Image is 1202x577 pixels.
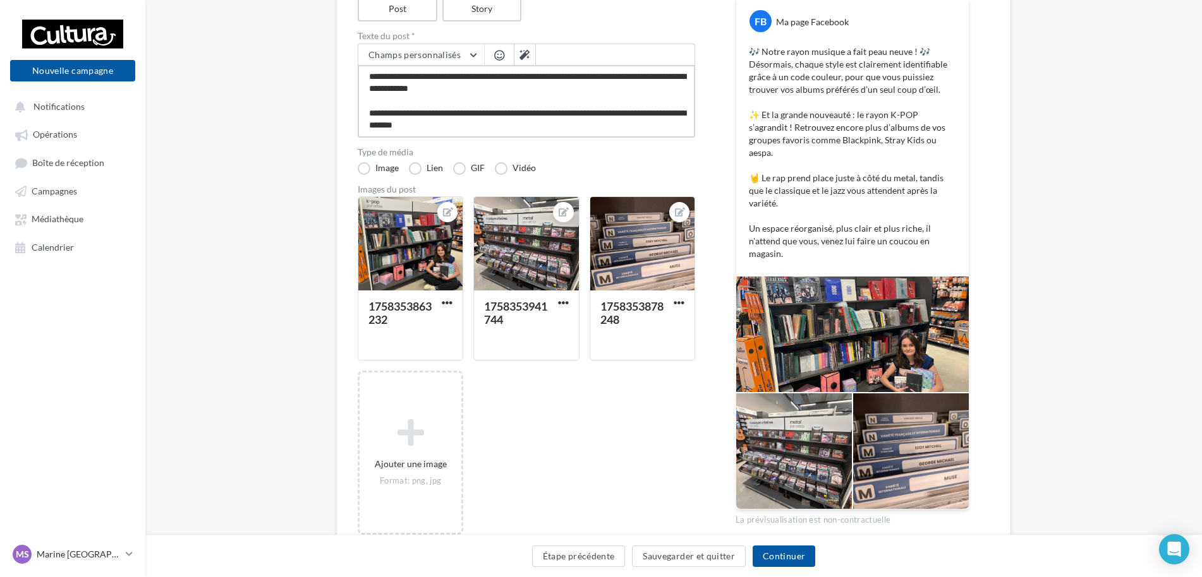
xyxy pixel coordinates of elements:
[32,214,83,225] span: Médiathèque
[600,299,664,326] div: 1758353878248
[409,162,443,175] label: Lien
[10,542,135,566] a: MS Marine [GEOGRAPHIC_DATA]
[37,548,121,561] p: Marine [GEOGRAPHIC_DATA]
[8,207,138,230] a: Médiathèque
[484,299,547,326] div: 1758353941744
[495,162,536,175] label: Vidéo
[632,545,746,567] button: Sauvegarder et quitter
[358,185,695,194] div: Images du post
[16,548,29,561] span: MS
[358,44,484,66] button: Champs personnalisés
[368,299,432,326] div: 1758353863232
[8,122,138,145] a: Opérations
[453,162,485,175] label: GIF
[33,101,85,112] span: Notifications
[358,162,399,175] label: Image
[358,148,695,157] label: Type de média
[32,157,104,168] span: Boîte de réception
[32,242,74,253] span: Calendrier
[753,545,815,567] button: Continuer
[532,545,626,567] button: Étape précédente
[776,16,849,28] div: Ma page Facebook
[8,151,138,174] a: Boîte de réception
[749,45,956,260] p: 🎶 Notre rayon musique a fait peau neuve ! 🎶 Désormais, chaque style est clairement identifiable g...
[1159,534,1189,564] div: Open Intercom Messenger
[32,186,77,196] span: Campagnes
[10,60,135,81] button: Nouvelle campagne
[8,179,138,202] a: Campagnes
[736,509,969,526] div: La prévisualisation est non-contractuelle
[750,10,772,32] div: FB
[358,32,695,40] label: Texte du post *
[368,49,461,60] span: Champs personnalisés
[8,235,138,258] a: Calendrier
[8,95,133,117] button: Notifications
[33,129,77,140] span: Opérations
